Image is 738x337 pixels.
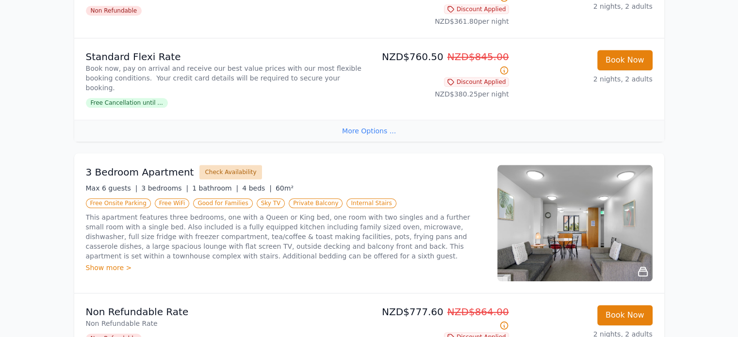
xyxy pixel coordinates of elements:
[373,50,509,77] p: NZD$760.50
[86,64,365,93] p: Book now, pay on arrival and receive our best value prices with our most flexible booking conditi...
[86,6,142,16] span: Non Refundable
[289,198,343,208] span: Private Balcony
[193,198,252,208] span: Good for Families
[86,50,365,64] p: Standard Flexi Rate
[86,212,486,261] p: This apartment features three bedrooms, one with a Queen or King bed, one room with two singles a...
[257,198,285,208] span: Sky TV
[373,89,509,99] p: NZD$380.25 per night
[444,77,509,87] span: Discount Applied
[86,198,151,208] span: Free Onsite Parking
[517,74,653,84] p: 2 nights, 2 adults
[242,184,272,192] span: 4 beds |
[86,319,365,328] p: Non Refundable Rate
[346,198,396,208] span: Internal Stairs
[74,120,664,142] div: More Options ...
[86,305,365,319] p: Non Refundable Rate
[597,305,653,325] button: Book Now
[373,16,509,26] p: NZD$361.80 per night
[86,184,138,192] span: Max 6 guests |
[141,184,188,192] span: 3 bedrooms |
[86,165,194,179] h3: 3 Bedroom Apartment
[444,4,509,14] span: Discount Applied
[199,165,262,179] button: Check Availability
[192,184,238,192] span: 1 bathroom |
[447,306,509,318] span: NZD$864.00
[86,263,486,273] div: Show more >
[447,51,509,63] span: NZD$845.00
[276,184,294,192] span: 60m²
[155,198,190,208] span: Free WiFi
[86,98,168,108] span: Free Cancellation until ...
[517,1,653,11] p: 2 nights, 2 adults
[373,305,509,332] p: NZD$777.60
[597,50,653,70] button: Book Now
